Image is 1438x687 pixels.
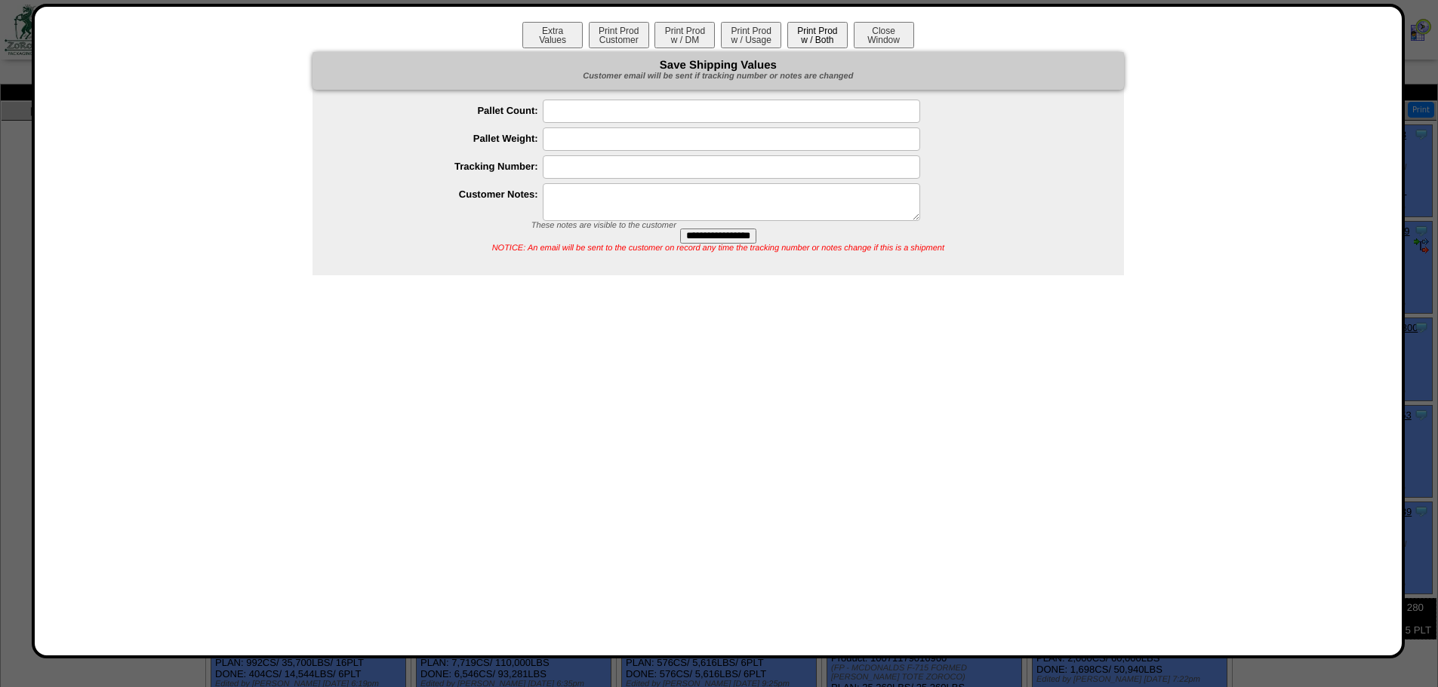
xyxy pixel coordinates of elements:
div: Save Shipping Values [313,52,1124,90]
button: Print Prodw / DM [654,22,715,48]
button: CloseWindow [854,22,914,48]
label: Tracking Number: [343,161,543,172]
label: Customer Notes: [343,189,543,200]
button: Print ProdCustomer [589,22,649,48]
a: CloseWindow [852,34,916,45]
label: Pallet Weight: [343,133,543,144]
span: These notes are visible to the customer [531,221,676,230]
button: Print Prodw / Usage [721,22,781,48]
label: Pallet Count: [343,105,543,116]
button: ExtraValues [522,22,583,48]
div: Customer email will be sent if tracking number or notes are changed [313,71,1124,82]
button: Print Prodw / Both [787,22,848,48]
span: NOTICE: An email will be sent to the customer on record any time the tracking number or notes cha... [492,244,944,253]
